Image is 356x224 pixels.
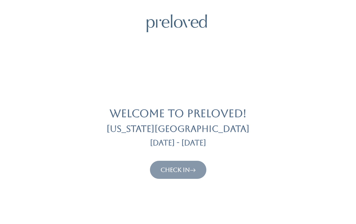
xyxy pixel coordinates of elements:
[147,14,207,32] img: preloved logo
[150,161,206,179] button: Check In
[106,124,250,134] h2: [US_STATE][GEOGRAPHIC_DATA]
[150,139,206,147] h3: [DATE] - [DATE]
[110,107,246,120] h1: Welcome to Preloved!
[161,166,196,173] a: Check In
